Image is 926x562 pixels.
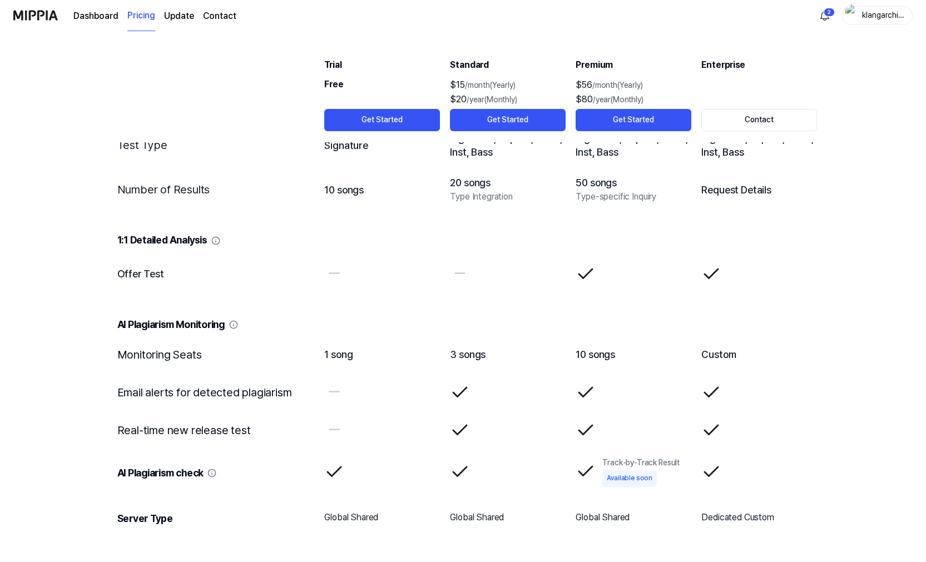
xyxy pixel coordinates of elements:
td: Email alerts for detected plagiarism [108,374,315,411]
td: Signature [324,123,440,167]
button: 알림2 [816,7,834,24]
button: Get Started [324,109,440,131]
td: Test Type [108,123,315,167]
div: klangarchitect [862,9,905,21]
div: $20 [450,92,566,107]
div: 20 songs [450,176,566,190]
img: profile [845,4,859,27]
td: Real-time new release test [108,411,315,449]
div: Available soon [602,470,657,487]
td: 10 songs [324,167,440,212]
td: Signature, Topline, Vocal, Inst, Bass [701,123,818,167]
span: /year(Monthly) [593,95,643,104]
td: 1 song [324,336,440,374]
td: Number of Results [108,167,315,212]
td: Custom [701,336,818,374]
a: Contact [203,9,236,23]
a: Contact [701,114,817,125]
td: Request Details [701,167,818,212]
button: Get Started [576,109,691,131]
span: /month(Yearly) [465,81,516,89]
td: Global Shared [449,495,566,540]
button: profileklangarchitect [841,6,913,25]
td: Offer Test [108,252,315,296]
div: Premium [576,58,691,72]
td: Global Shared [575,495,692,540]
td: Signature, Topline, Vocal, Inst, Bass [575,123,692,167]
td: 3 songs [449,336,566,374]
a: Update [164,9,194,23]
button: Get Started [450,109,566,131]
div: Enterprise [701,58,817,72]
img: 알림 [818,9,831,22]
div: 2 [824,8,835,17]
td: 50 songs [575,167,692,212]
div: Standard [450,58,566,72]
div: Track-by-Track Result [602,456,680,470]
div: Free [324,78,440,109]
div: Trial [324,58,440,72]
div: 1:1 Detailed Analysis [117,230,818,251]
td: Global Shared [324,495,440,540]
div: AI Plagiarism check [117,462,315,484]
td: Monitoring Seats [108,336,315,374]
td: Signature, Topline, Vocal, Inst, Bass [449,123,566,167]
div: $15 [450,78,566,93]
div: Type-specific Inquiry [576,190,691,204]
td: 10 songs [575,336,692,374]
div: Server Type [117,508,315,529]
span: /month(Yearly) [592,81,643,89]
td: Dedicated Custom [701,495,818,540]
a: Dashboard [73,9,118,23]
button: Contact [701,109,817,131]
div: $80 [576,92,691,107]
div: Type Integration [450,190,566,204]
span: /year(Monthly) [467,95,517,104]
a: Pricing [127,1,155,31]
div: AI Plagiarism Monitoring [117,314,818,335]
div: $56 [576,78,691,93]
